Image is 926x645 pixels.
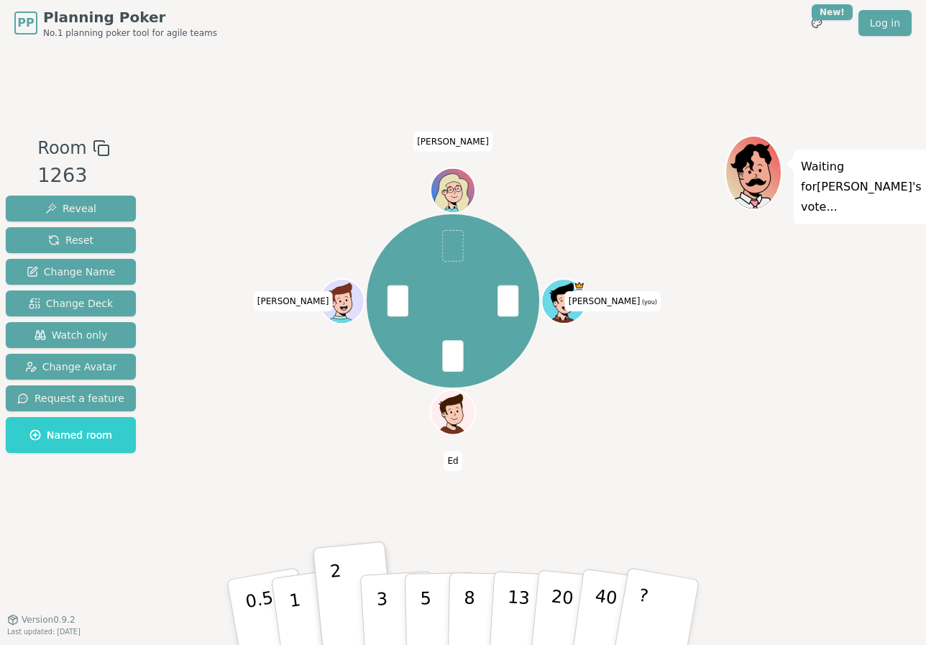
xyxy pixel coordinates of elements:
[574,280,585,292] span: Anna is the host
[37,161,109,191] div: 1263
[6,259,136,285] button: Change Name
[812,4,853,20] div: New!
[6,196,136,221] button: Reveal
[6,227,136,253] button: Reset
[640,299,657,306] span: (you)
[6,354,136,380] button: Change Avatar
[6,322,136,348] button: Watch only
[48,233,93,247] span: Reset
[37,135,86,161] span: Room
[45,201,96,216] span: Reveal
[543,280,585,322] button: Click to change your avatar
[6,417,136,453] button: Named room
[6,385,136,411] button: Request a feature
[565,291,661,311] span: Click to change your name
[444,451,462,471] span: Click to change your name
[17,391,124,406] span: Request a feature
[25,360,117,374] span: Change Avatar
[43,7,217,27] span: Planning Poker
[804,10,830,36] button: New!
[329,561,348,639] p: 2
[43,27,217,39] span: No.1 planning poker tool for agile teams
[413,132,492,152] span: Click to change your name
[29,296,113,311] span: Change Deck
[6,291,136,316] button: Change Deck
[22,614,75,626] span: Version 0.9.2
[254,291,333,311] span: Click to change your name
[35,328,108,342] span: Watch only
[7,628,81,636] span: Last updated: [DATE]
[801,157,922,217] p: Waiting for [PERSON_NAME] 's vote...
[7,614,75,626] button: Version0.9.2
[29,428,112,442] span: Named room
[858,10,912,36] a: Log in
[27,265,115,279] span: Change Name
[17,14,34,32] span: PP
[14,7,217,39] a: PPPlanning PokerNo.1 planning poker tool for agile teams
